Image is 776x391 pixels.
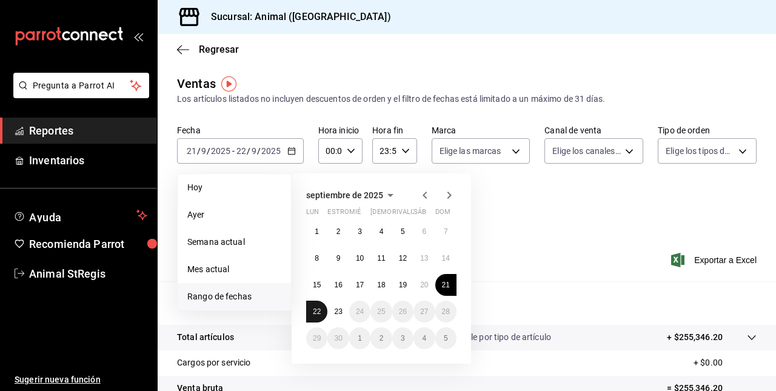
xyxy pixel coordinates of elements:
[318,126,363,135] label: Hora inicio
[327,327,349,349] button: 30 de septiembre de 2025
[207,146,210,156] span: /
[313,334,321,343] abbr: 29 de septiembre de 2025
[327,247,349,269] button: 9 de septiembre de 2025
[401,227,405,236] abbr: 5 de septiembre de 2025
[444,334,448,343] abbr: 5 de octubre de 2025
[420,281,428,289] abbr: 20 de septiembre de 2025
[247,146,250,156] span: /
[435,208,450,221] abbr: domingo
[313,281,321,289] abbr: 15 de septiembre de 2025
[380,227,384,236] abbr: 4 de septiembre de 2025
[334,334,342,343] abbr: 30 de septiembre de 2025
[257,146,261,156] span: /
[306,274,327,296] button: 15 de septiembre de 2025
[370,221,392,242] button: 4 de septiembre de 2025
[435,327,457,349] button: 5 de octubre de 2025
[187,236,281,249] span: Semana actual
[442,254,450,262] abbr: 14 de septiembre de 2025
[327,221,349,242] button: 2 de septiembre de 2025
[377,281,385,289] abbr: 18 de septiembre de 2025
[442,281,450,289] abbr: 21 de septiembre de 2025
[392,327,413,349] button: 3 de octubre de 2025
[29,154,84,167] font: Inventarios
[177,44,239,55] button: Regresar
[674,253,757,267] button: Exportar a Excel
[413,247,435,269] button: 13 de septiembre de 2025
[544,126,643,135] label: Canal de venta
[349,221,370,242] button: 3 de septiembre de 2025
[358,227,362,236] abbr: 3 de septiembre de 2025
[186,146,197,156] input: --
[349,301,370,322] button: 24 de septiembre de 2025
[370,208,442,221] abbr: jueves
[380,334,384,343] abbr: 2 de octubre de 2025
[370,247,392,269] button: 11 de septiembre de 2025
[392,221,413,242] button: 5 de septiembre de 2025
[210,146,231,156] input: ----
[432,126,530,135] label: Marca
[29,267,105,280] font: Animal StRegis
[221,76,236,92] img: Marcador de información sobre herramientas
[370,301,392,322] button: 25 de septiembre de 2025
[29,208,132,222] span: Ayuda
[327,301,349,322] button: 23 de septiembre de 2025
[133,32,143,41] button: open_drawer_menu
[261,146,281,156] input: ----
[199,44,239,55] span: Regresar
[694,356,757,369] p: + $0.00
[327,274,349,296] button: 16 de septiembre de 2025
[444,227,448,236] abbr: 7 de septiembre de 2025
[334,281,342,289] abbr: 16 de septiembre de 2025
[306,208,319,221] abbr: lunes
[187,209,281,221] span: Ayer
[413,274,435,296] button: 20 de septiembre de 2025
[349,208,361,221] abbr: miércoles
[15,375,101,384] font: Sugerir nueva función
[399,281,407,289] abbr: 19 de septiembre de 2025
[197,146,201,156] span: /
[413,208,426,221] abbr: sábado
[29,124,73,137] font: Reportes
[177,126,304,135] label: Fecha
[666,145,734,157] span: Elige los tipos de orden
[413,301,435,322] button: 27 de septiembre de 2025
[236,146,247,156] input: --
[356,307,364,316] abbr: 24 de septiembre de 2025
[187,290,281,303] span: Rango de fechas
[401,334,405,343] abbr: 3 de octubre de 2025
[356,254,364,262] abbr: 10 de septiembre de 2025
[33,79,130,92] span: Pregunta a Parrot AI
[306,190,383,200] span: septiembre de 2025
[315,227,319,236] abbr: 1 de septiembre de 2025
[392,274,413,296] button: 19 de septiembre de 2025
[187,263,281,276] span: Mes actual
[420,307,428,316] abbr: 27 de septiembre de 2025
[201,146,207,156] input: --
[435,247,457,269] button: 14 de septiembre de 2025
[392,208,426,221] abbr: viernes
[29,238,124,250] font: Recomienda Parrot
[392,301,413,322] button: 26 de septiembre de 2025
[349,327,370,349] button: 1 de octubre de 2025
[177,356,251,369] p: Cargos por servicio
[658,126,757,135] label: Tipo de orden
[399,254,407,262] abbr: 12 de septiembre de 2025
[372,126,416,135] label: Hora fin
[440,145,501,157] span: Elige las marcas
[422,334,426,343] abbr: 4 de octubre de 2025
[552,145,621,157] span: Elige los canales de venta
[694,255,757,265] font: Exportar a Excel
[349,274,370,296] button: 17 de septiembre de 2025
[413,221,435,242] button: 6 de septiembre de 2025
[377,307,385,316] abbr: 25 de septiembre de 2025
[251,146,257,156] input: --
[370,274,392,296] button: 18 de septiembre de 2025
[442,307,450,316] abbr: 28 de septiembre de 2025
[349,247,370,269] button: 10 de septiembre de 2025
[422,227,426,236] abbr: 6 de septiembre de 2025
[187,181,281,194] span: Hoy
[413,327,435,349] button: 4 de octubre de 2025
[306,221,327,242] button: 1 de septiembre de 2025
[334,307,342,316] abbr: 23 de septiembre de 2025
